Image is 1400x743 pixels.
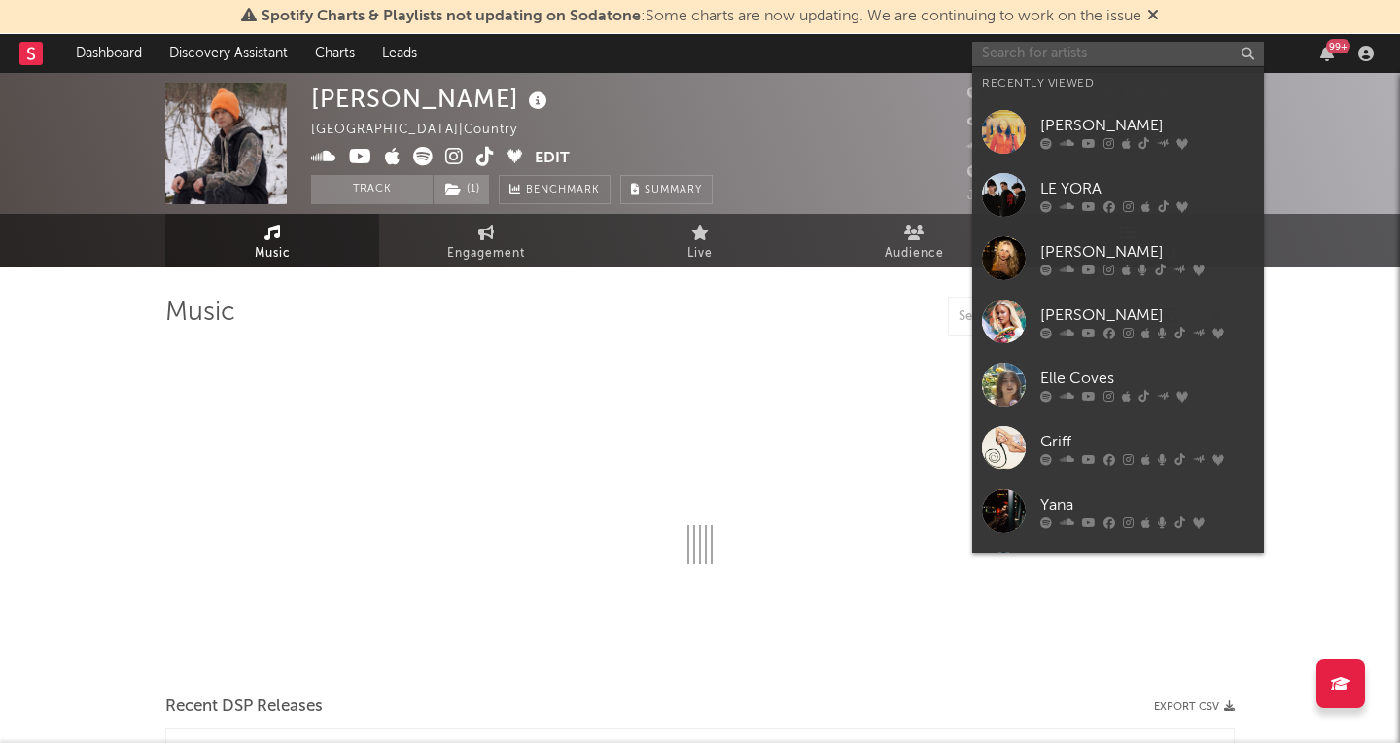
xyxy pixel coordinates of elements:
[156,34,301,73] a: Discovery Assistant
[1040,303,1254,327] div: [PERSON_NAME]
[972,163,1264,227] a: LE YORA
[165,695,323,719] span: Recent DSP Releases
[311,119,540,142] div: [GEOGRAPHIC_DATA] | Country
[262,9,641,24] span: Spotify Charts & Playlists not updating on Sodatone
[885,242,944,265] span: Audience
[535,147,570,171] button: Edit
[1040,430,1254,453] div: Griff
[687,242,713,265] span: Live
[311,83,552,115] div: [PERSON_NAME]
[499,175,611,204] a: Benchmark
[1040,240,1254,264] div: [PERSON_NAME]
[62,34,156,73] a: Dashboard
[1040,177,1254,200] div: LE YORA
[972,290,1264,353] a: [PERSON_NAME]
[447,242,525,265] span: Engagement
[972,227,1264,290] a: [PERSON_NAME]
[972,543,1264,606] a: [PERSON_NAME]
[807,214,1021,267] a: Audience
[311,175,433,204] button: Track
[982,72,1254,95] div: Recently Viewed
[972,42,1264,66] input: Search for artists
[1040,367,1254,390] div: Elle Coves
[620,175,713,204] button: Summary
[972,100,1264,163] a: [PERSON_NAME]
[165,214,379,267] a: Music
[967,166,1153,179] span: 78,267 Monthly Listeners
[379,214,593,267] a: Engagement
[434,175,489,204] button: (1)
[301,34,368,73] a: Charts
[1040,493,1254,516] div: Yana
[645,185,702,195] span: Summary
[262,9,1141,24] span: : Some charts are now updating. We are continuing to work on the issue
[368,34,431,73] a: Leads
[967,190,1080,202] span: Jump Score: 36.1
[967,88,1036,100] span: 44,240
[972,416,1264,479] a: Griff
[593,214,807,267] a: Live
[1040,114,1254,137] div: [PERSON_NAME]
[949,309,1154,325] input: Search by song name or URL
[1154,701,1235,713] button: Export CSV
[1320,46,1334,61] button: 99+
[972,479,1264,543] a: Yana
[255,242,291,265] span: Music
[433,175,490,204] span: ( 1 )
[972,353,1264,416] a: Elle Coves
[967,114,1045,126] span: 467,800
[526,179,600,202] span: Benchmark
[1326,39,1350,53] div: 99 +
[1147,9,1159,24] span: Dismiss
[967,140,1014,153] span: 441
